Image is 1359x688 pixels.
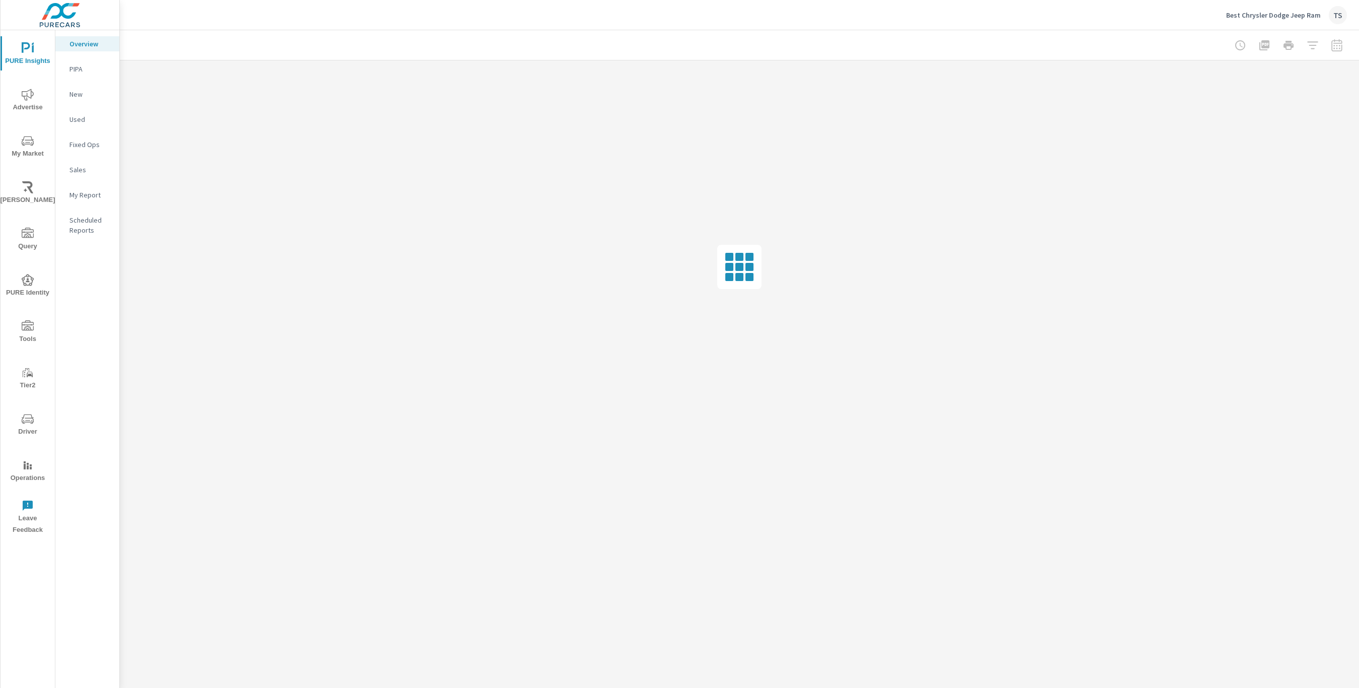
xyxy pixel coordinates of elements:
span: [PERSON_NAME] [4,181,52,206]
p: Sales [69,165,111,175]
span: Advertise [4,89,52,113]
div: Fixed Ops [55,137,119,152]
p: Used [69,114,111,124]
div: Scheduled Reports [55,213,119,238]
span: Tools [4,320,52,345]
span: PURE Insights [4,42,52,67]
span: Operations [4,459,52,484]
p: Best Chrysler Dodge Jeep Ram [1226,11,1321,20]
div: New [55,87,119,102]
div: TS [1329,6,1347,24]
span: Driver [4,413,52,438]
span: Leave Feedback [4,500,52,536]
p: PIPA [69,64,111,74]
span: PURE Identity [4,274,52,299]
p: New [69,89,111,99]
p: Fixed Ops [69,140,111,150]
p: My Report [69,190,111,200]
span: Query [4,228,52,252]
p: Scheduled Reports [69,215,111,235]
div: My Report [55,187,119,202]
div: Used [55,112,119,127]
div: Sales [55,162,119,177]
p: Overview [69,39,111,49]
span: Tier2 [4,367,52,391]
span: My Market [4,135,52,160]
div: Overview [55,36,119,51]
div: nav menu [1,30,55,540]
div: PIPA [55,61,119,77]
